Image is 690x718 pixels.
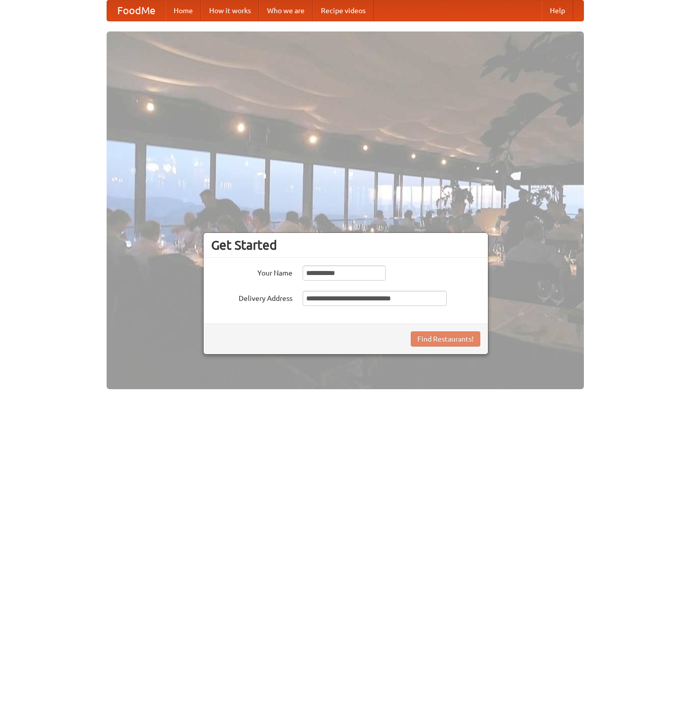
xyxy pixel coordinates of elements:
[211,237,480,253] h3: Get Started
[411,331,480,347] button: Find Restaurants!
[259,1,313,21] a: Who we are
[201,1,259,21] a: How it works
[313,1,374,21] a: Recipe videos
[542,1,573,21] a: Help
[211,265,292,278] label: Your Name
[107,1,166,21] a: FoodMe
[166,1,201,21] a: Home
[211,291,292,303] label: Delivery Address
